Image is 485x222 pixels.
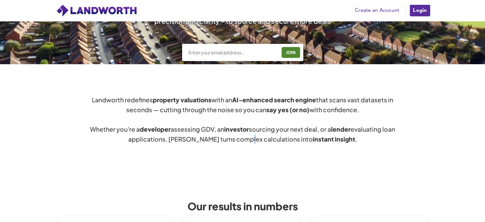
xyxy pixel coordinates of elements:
[153,96,211,103] strong: property valuations
[232,96,316,103] strong: AI-enhanced search engine
[90,95,396,144] div: Landworth redefines with an that scans vast datasets in seconds — cutting through the noise so yo...
[266,106,309,113] strong: say yes (or no)
[313,135,355,143] strong: instant insight
[283,47,298,57] div: JOIN
[147,200,338,212] h2: Our results in numbers
[140,125,171,133] strong: developer
[352,6,402,15] a: Create an Account
[188,49,277,56] input: Enter your email address...
[409,4,430,17] a: Login
[331,125,350,133] strong: lender
[282,47,300,58] button: JOIN
[224,125,249,133] strong: investor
